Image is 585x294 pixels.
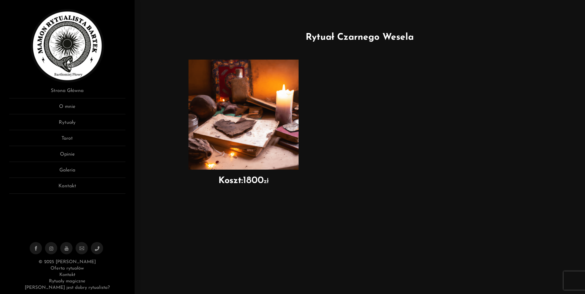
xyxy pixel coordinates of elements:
a: Galeria [9,167,125,178]
a: Kontakt [59,273,75,277]
h2: 1800 [188,176,299,186]
a: Strona Główna [9,87,125,98]
a: Opinie [9,151,125,162]
h1: Rytuał Czarnego Wesela [144,31,576,44]
span: zł [264,178,269,185]
a: O mnie [9,103,125,114]
strong: Koszt: [218,176,243,185]
a: Rytuały [9,119,125,130]
a: Rytuały magiczne [49,279,85,284]
img: Rytualista Bartek [31,9,104,83]
a: Tarot [9,135,125,146]
a: Oferta rytuałów [50,266,84,271]
a: Kontakt [9,182,125,194]
a: [PERSON_NAME] jest dobry rytualista? [25,285,110,290]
